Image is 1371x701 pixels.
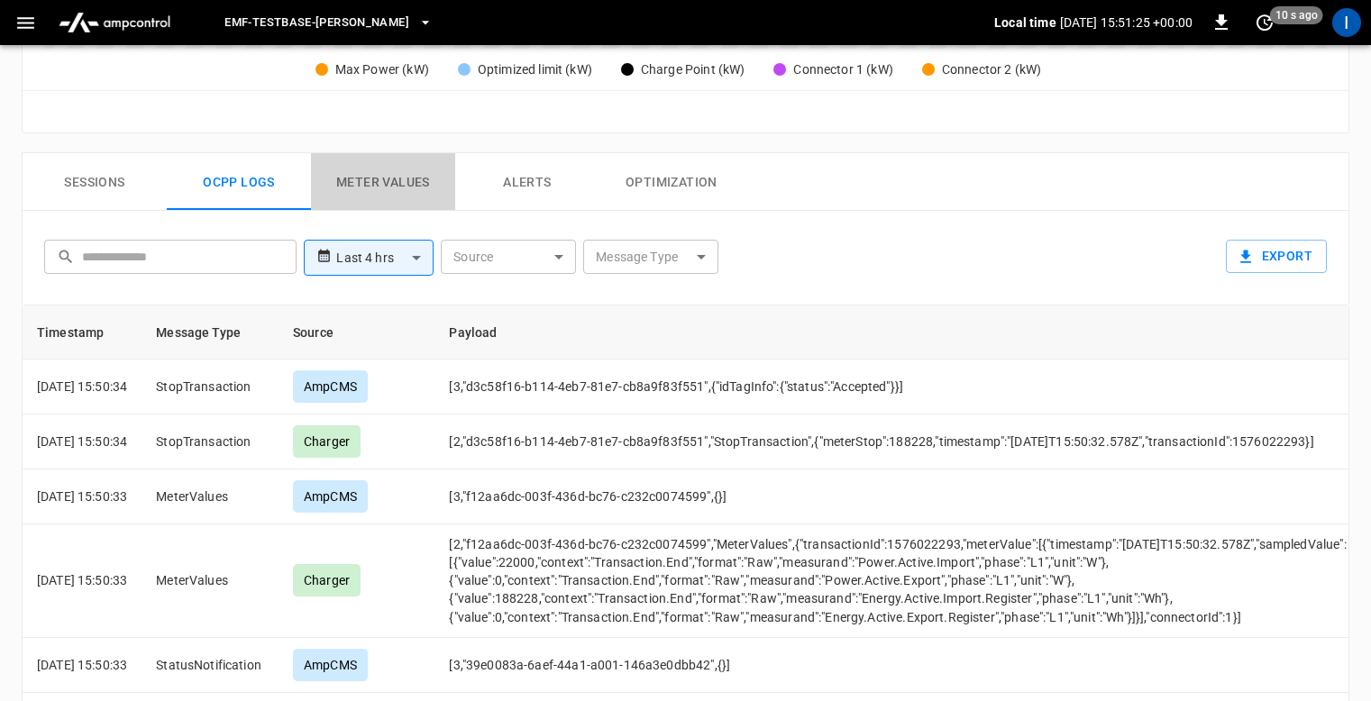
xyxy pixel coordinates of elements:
[51,5,178,40] img: ampcontrol.io logo
[142,469,279,524] td: MeterValues
[142,305,279,360] th: Message Type
[37,571,127,589] p: [DATE] 15:50:33
[1226,240,1327,273] button: Export
[293,370,368,403] div: AmpCMS
[793,60,892,79] div: Connector 1 (kW)
[167,153,311,211] button: Ocpp logs
[23,153,167,211] button: Sessions
[599,153,744,211] button: Optimization
[293,480,368,513] div: AmpCMS
[293,564,361,596] div: Charger
[336,241,434,275] div: Last 4 hrs
[335,60,429,79] div: Max Power (kW)
[142,360,279,414] td: StopTransaction
[279,305,434,360] th: Source
[217,5,440,41] button: eMF-Testbase-[PERSON_NAME]
[1270,6,1323,24] span: 10 s ago
[37,656,127,674] p: [DATE] 15:50:33
[23,305,142,360] th: Timestamp
[1332,8,1361,37] div: profile-icon
[224,13,409,33] span: eMF-Testbase-[PERSON_NAME]
[293,425,361,458] div: Charger
[293,649,368,681] div: AmpCMS
[37,487,127,505] p: [DATE] 15:50:33
[455,153,599,211] button: Alerts
[37,378,127,396] p: [DATE] 15:50:34
[478,60,592,79] div: Optimized limit (kW)
[641,60,745,79] div: Charge Point (kW)
[37,432,127,451] p: [DATE] 15:50:34
[311,153,455,211] button: Meter Values
[942,60,1041,79] div: Connector 2 (kW)
[142,638,279,693] td: StatusNotification
[1250,8,1279,37] button: set refresh interval
[1060,14,1193,32] p: [DATE] 15:51:25 +00:00
[994,14,1056,32] p: Local time
[142,524,279,637] td: MeterValues
[142,414,279,469] td: StopTransaction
